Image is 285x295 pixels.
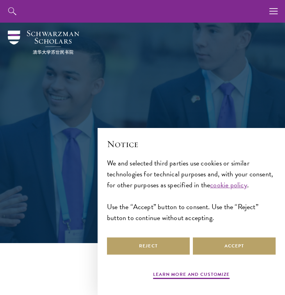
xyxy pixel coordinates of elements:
h2: Admissions Overview [23,280,262,289]
img: Schwarzman Scholars [8,30,79,54]
a: cookie policy [210,179,247,190]
button: Accept [193,237,276,255]
div: We and selected third parties use cookies or similar technologies for technical purposes and, wit... [107,158,276,223]
button: Reject [107,237,190,255]
h2: Notice [107,137,276,151]
button: Learn more and customize [153,271,230,280]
